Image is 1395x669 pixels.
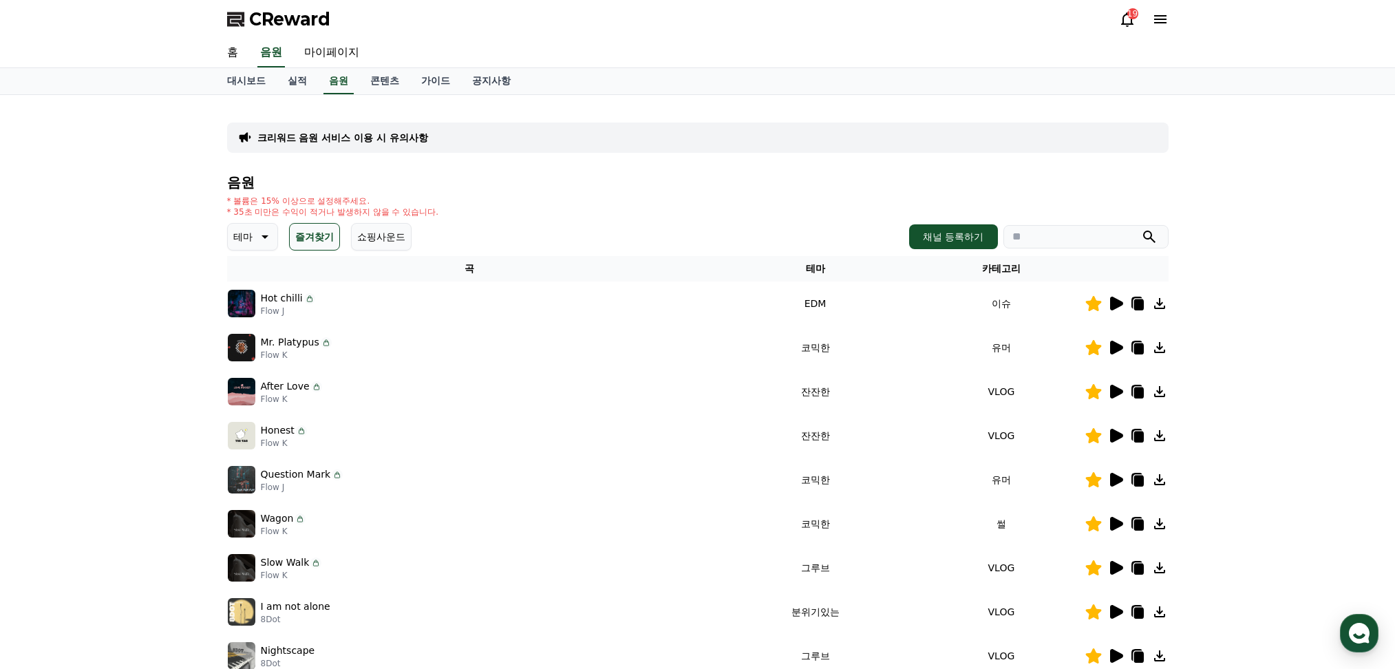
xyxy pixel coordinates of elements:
td: 이슈 [918,282,1084,326]
p: Flow K [261,350,332,361]
p: Flow K [261,526,306,537]
a: 대시보드 [216,68,277,94]
img: music [228,334,255,361]
a: 19 [1119,11,1136,28]
p: Mr. Platypus [261,335,319,350]
img: music [228,422,255,449]
img: music [228,466,255,493]
th: 테마 [712,256,918,282]
button: 테마 [227,223,278,251]
td: 코믹한 [712,458,918,502]
a: 크리워드 음원 서비스 이용 시 유의사항 [257,131,428,145]
p: I am not alone [261,599,330,614]
img: music [228,554,255,582]
td: VLOG [918,414,1084,458]
a: 콘텐츠 [359,68,410,94]
td: 분위기있는 [712,590,918,634]
a: 실적 [277,68,318,94]
td: 유머 [918,326,1084,370]
a: 음원 [257,39,285,67]
p: Flow J [261,482,343,493]
a: CReward [227,8,330,30]
h4: 음원 [227,175,1169,190]
td: 그루브 [712,546,918,590]
p: Nightscape [261,644,315,658]
button: 채널 등록하기 [909,224,997,249]
p: Wagon [261,511,294,526]
th: 곡 [227,256,712,282]
p: Honest [261,423,295,438]
p: Slow Walk [261,555,310,570]
button: 즐겨찾기 [289,223,340,251]
p: 8Dot [261,614,330,625]
p: After Love [261,379,310,394]
td: 유머 [918,458,1084,502]
td: 썰 [918,502,1084,546]
img: music [228,290,255,317]
div: 19 [1127,8,1138,19]
a: 음원 [323,68,354,94]
td: EDM [712,282,918,326]
img: music [228,598,255,626]
a: 공지사항 [461,68,522,94]
p: Flow J [261,306,315,317]
a: 마이페이지 [293,39,370,67]
p: Flow K [261,438,307,449]
a: 가이드 [410,68,461,94]
th: 카테고리 [918,256,1084,282]
img: music [228,510,255,538]
p: Flow K [261,570,322,581]
td: 코믹한 [712,326,918,370]
p: * 볼륨은 15% 이상으로 설정해주세요. [227,195,439,206]
p: Flow K [261,394,322,405]
td: 잔잔한 [712,370,918,414]
p: * 35초 미만은 수익이 적거나 발생하지 않을 수 있습니다. [227,206,439,217]
span: CReward [249,8,330,30]
td: VLOG [918,546,1084,590]
p: 8Dot [261,658,315,669]
p: Question Mark [261,467,331,482]
a: 홈 [216,39,249,67]
img: music [228,378,255,405]
p: Hot chilli [261,291,303,306]
button: 쇼핑사운드 [351,223,412,251]
td: VLOG [918,370,1084,414]
td: VLOG [918,590,1084,634]
p: 테마 [233,227,253,246]
td: 코믹한 [712,502,918,546]
td: 잔잔한 [712,414,918,458]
